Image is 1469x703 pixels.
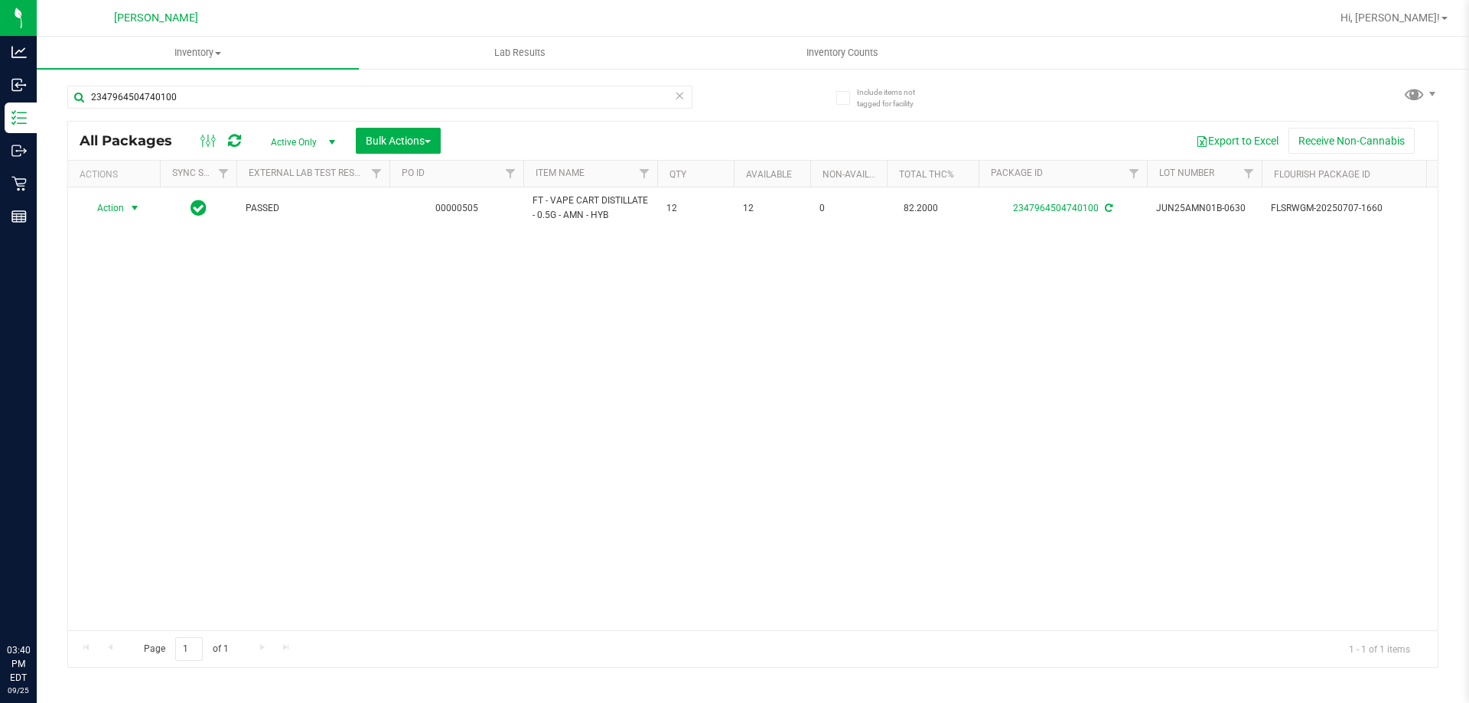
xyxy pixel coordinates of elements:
[249,168,369,178] a: External Lab Test Result
[819,201,878,216] span: 0
[786,46,899,60] span: Inventory Counts
[191,197,207,219] span: In Sync
[1271,201,1421,216] span: FLSRWGM-20250707-1660
[1103,203,1112,213] span: Sync from Compliance System
[402,168,425,178] a: PO ID
[674,86,685,106] span: Clear
[666,201,725,216] span: 12
[11,143,27,158] inline-svg: Outbound
[991,168,1043,178] a: Package ID
[474,46,566,60] span: Lab Results
[1122,161,1147,187] a: Filter
[1288,128,1415,154] button: Receive Non-Cannabis
[1236,161,1262,187] a: Filter
[67,86,692,109] input: Search Package ID, Item Name, SKU, Lot or Part Number...
[15,581,61,627] iframe: Resource center
[356,128,441,154] button: Bulk Actions
[1159,168,1214,178] a: Lot Number
[533,194,648,223] span: FT - VAPE CART DISTILLATE - 0.5G - AMN - HYB
[366,135,431,147] span: Bulk Actions
[746,169,792,180] a: Available
[114,11,198,24] span: [PERSON_NAME]
[11,44,27,60] inline-svg: Analytics
[7,685,30,696] p: 09/25
[498,161,523,187] a: Filter
[37,46,359,60] span: Inventory
[11,176,27,191] inline-svg: Retail
[83,197,125,219] span: Action
[11,209,27,224] inline-svg: Reports
[80,132,187,149] span: All Packages
[7,643,30,685] p: 03:40 PM EDT
[80,169,154,180] div: Actions
[172,168,231,178] a: Sync Status
[681,37,1003,69] a: Inventory Counts
[11,110,27,125] inline-svg: Inventory
[125,197,145,219] span: select
[632,161,657,187] a: Filter
[669,169,686,180] a: Qty
[1156,201,1252,216] span: JUN25AMN01B-0630
[131,637,241,661] span: Page of 1
[857,86,933,109] span: Include items not tagged for facility
[211,161,236,187] a: Filter
[899,169,954,180] a: Total THC%
[536,168,585,178] a: Item Name
[246,201,380,216] span: PASSED
[1340,11,1440,24] span: Hi, [PERSON_NAME]!
[175,637,203,661] input: 1
[359,37,681,69] a: Lab Results
[1013,203,1099,213] a: 2347964504740100
[1186,128,1288,154] button: Export to Excel
[1274,169,1370,180] a: Flourish Package ID
[1337,637,1422,660] span: 1 - 1 of 1 items
[37,37,359,69] a: Inventory
[11,77,27,93] inline-svg: Inbound
[743,201,801,216] span: 12
[435,203,478,213] a: 00000505
[896,197,946,220] span: 82.2000
[364,161,389,187] a: Filter
[822,169,891,180] a: Non-Available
